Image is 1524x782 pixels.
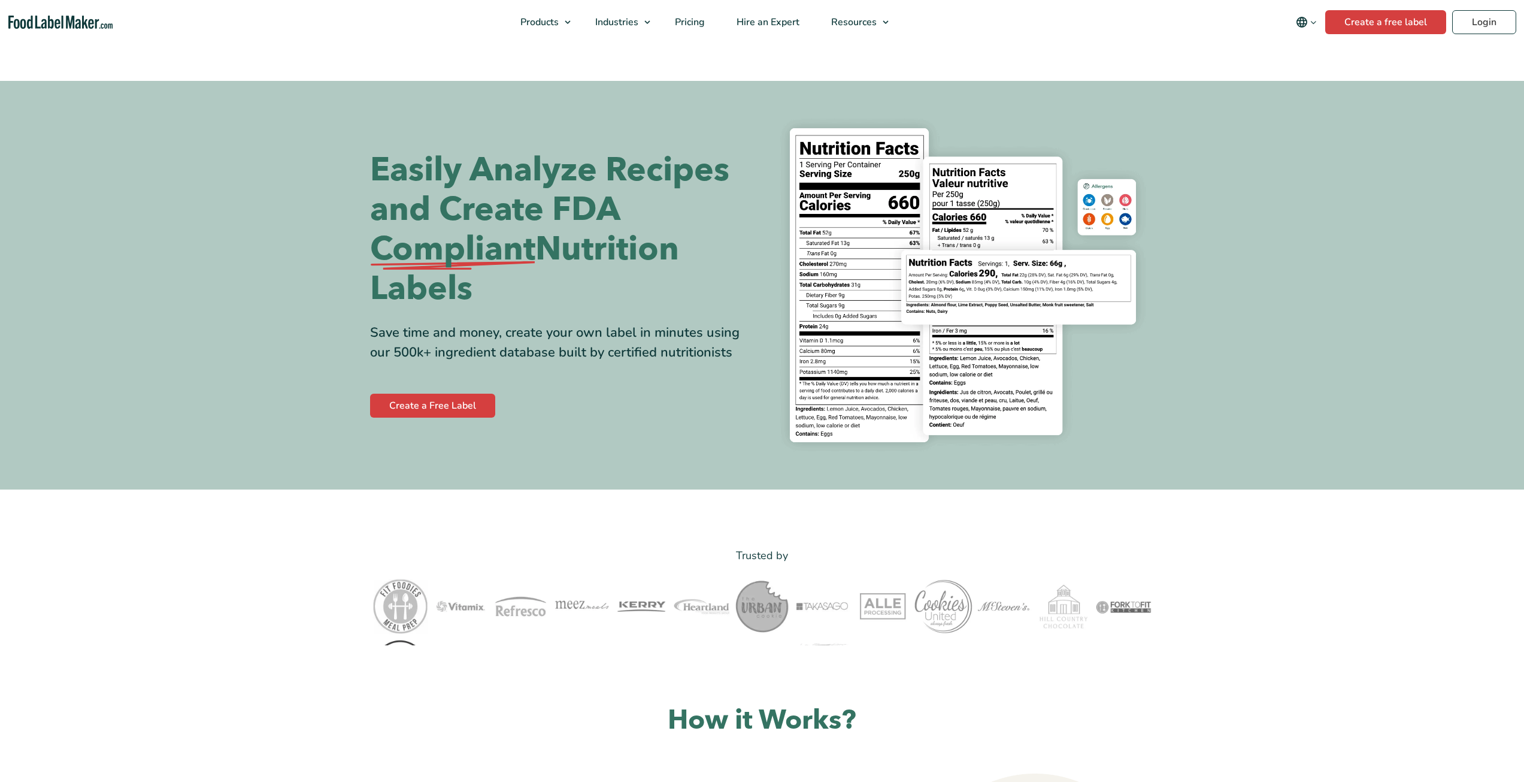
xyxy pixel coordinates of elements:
span: Compliant [370,230,535,269]
span: Industries [592,16,640,29]
span: Pricing [671,16,706,29]
a: Create a free label [1325,10,1446,34]
a: Food Label Maker homepage [8,16,113,29]
span: Resources [828,16,878,29]
a: Login [1452,10,1516,34]
a: Create a Free Label [370,394,495,418]
button: Change language [1287,10,1325,34]
h2: How it Works? [370,703,1155,738]
div: Save time and money, create your own label in minutes using our 500k+ ingredient database built b... [370,323,753,363]
h1: Easily Analyze Recipes and Create FDA Nutrition Labels [370,150,753,309]
span: Products [517,16,560,29]
p: Trusted by [370,547,1155,564]
span: Hire an Expert [733,16,801,29]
